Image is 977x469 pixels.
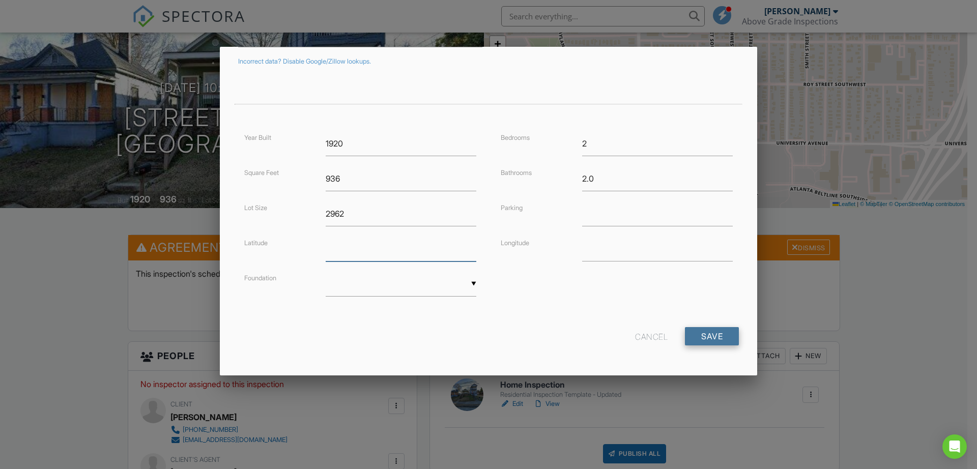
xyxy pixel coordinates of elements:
label: Latitude [244,239,268,247]
div: Cancel [635,327,668,345]
label: Bedrooms [501,134,530,141]
div: Incorrect data? Disable Google/Zillow lookups. [238,57,739,66]
input: Save [685,327,739,345]
label: Longitude [501,239,529,247]
label: Year Built [244,134,271,141]
label: Parking [501,204,523,212]
div: Open Intercom Messenger [942,434,967,459]
label: Foundation [244,274,276,282]
label: Bathrooms [501,169,532,177]
label: Lot Size [244,204,267,212]
label: Square Feet [244,169,279,177]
